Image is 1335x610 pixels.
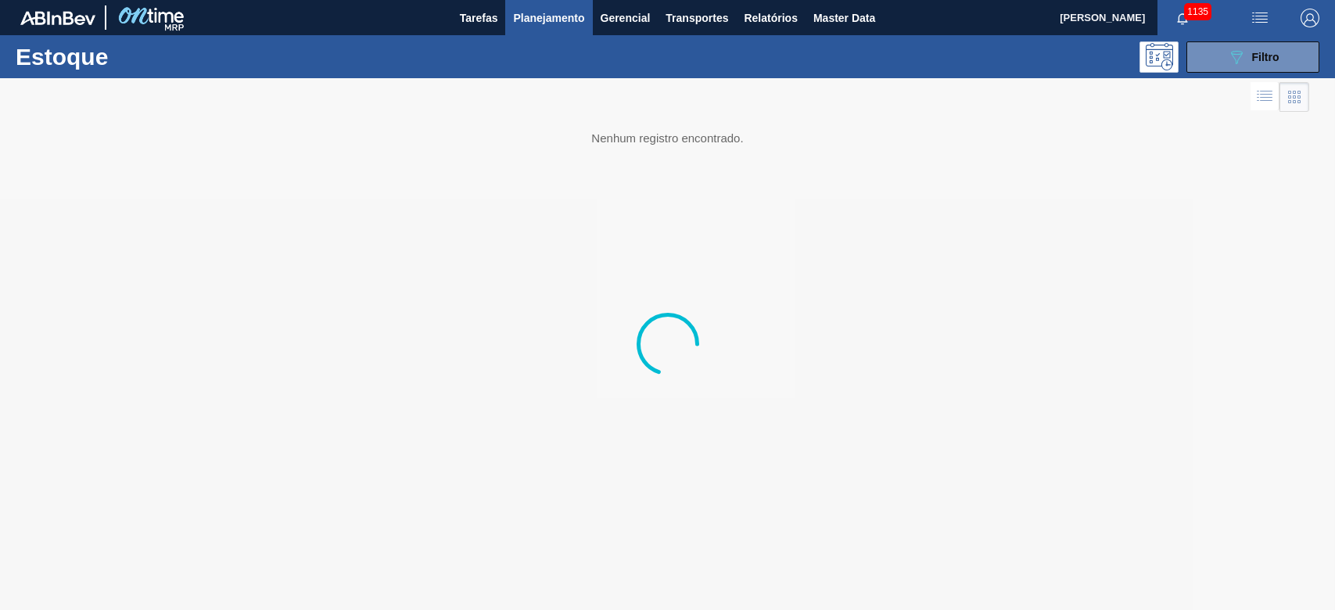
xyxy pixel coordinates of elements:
[666,9,728,27] span: Transportes
[460,9,498,27] span: Tarefas
[16,48,245,66] h1: Estoque
[1139,41,1179,73] div: Pogramando: nenhum usuário selecionado
[813,9,875,27] span: Master Data
[1186,41,1319,73] button: Filtro
[513,9,584,27] span: Planejamento
[1251,9,1269,27] img: userActions
[1184,3,1211,20] span: 1135
[1301,9,1319,27] img: Logout
[1252,51,1279,63] span: Filtro
[1157,7,1208,29] button: Notificações
[601,9,651,27] span: Gerencial
[744,9,797,27] span: Relatórios
[20,11,95,25] img: TNhmsLtSVTkK8tSr43FrP2fwEKptu5GPRR3wAAAABJRU5ErkJggg==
